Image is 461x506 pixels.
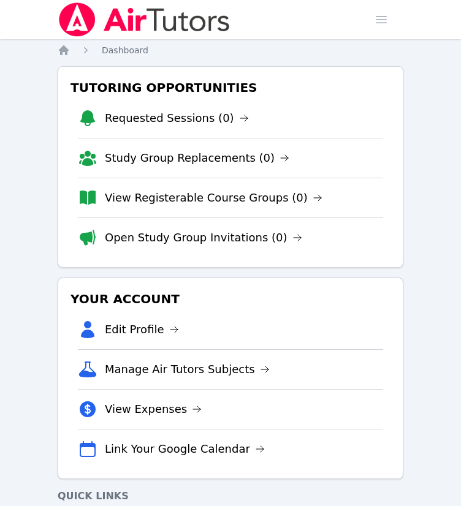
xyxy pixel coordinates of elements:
h4: Quick Links [58,489,403,504]
img: Air Tutors [58,2,231,37]
a: Study Group Replacements (0) [105,149,289,167]
a: Link Your Google Calendar [105,440,265,458]
a: View Expenses [105,401,202,418]
span: Dashboard [102,45,148,55]
a: Requested Sessions (0) [105,110,249,127]
h3: Your Account [68,288,393,310]
a: Manage Air Tutors Subjects [105,361,270,378]
a: View Registerable Course Groups (0) [105,189,322,206]
a: Edit Profile [105,321,179,338]
h3: Tutoring Opportunities [68,77,393,99]
a: Dashboard [102,44,148,56]
a: Open Study Group Invitations (0) [105,229,302,246]
nav: Breadcrumb [58,44,403,56]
